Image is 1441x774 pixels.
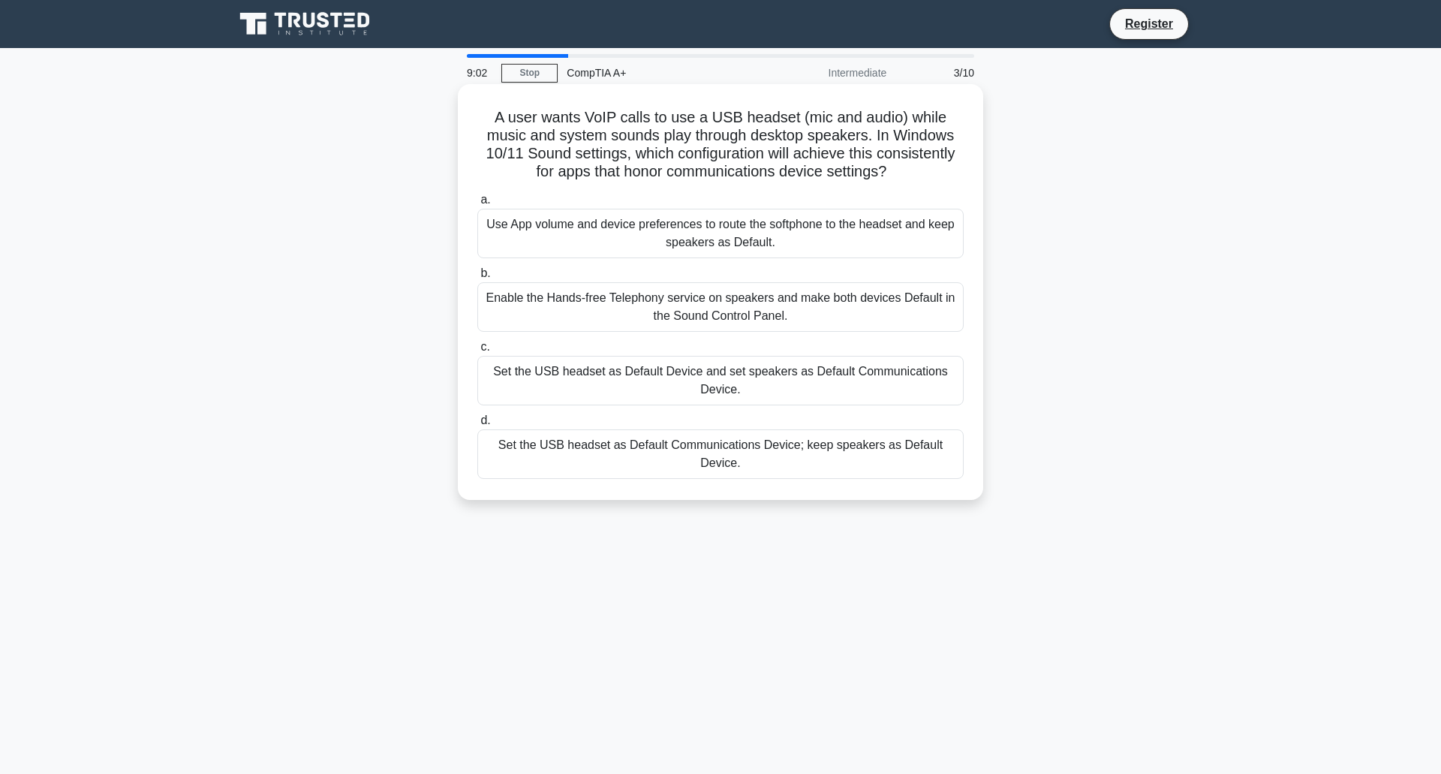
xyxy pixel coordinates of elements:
div: 3/10 [895,58,983,88]
div: 9:02 [458,58,501,88]
div: Intermediate [764,58,895,88]
a: Stop [501,64,558,83]
div: Set the USB headset as Default Device and set speakers as Default Communications Device. [477,356,964,405]
span: d. [480,414,490,426]
h5: A user wants VoIP calls to use a USB headset (mic and audio) while music and system sounds play t... [476,108,965,182]
span: a. [480,193,490,206]
div: Use App volume and device preferences to route the softphone to the headset and keep speakers as ... [477,209,964,258]
a: Register [1116,14,1182,33]
div: CompTIA A+ [558,58,764,88]
div: Set the USB headset as Default Communications Device; keep speakers as Default Device. [477,429,964,479]
span: c. [480,340,489,353]
div: Enable the Hands-free Telephony service on speakers and make both devices Default in the Sound Co... [477,282,964,332]
span: b. [480,267,490,279]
